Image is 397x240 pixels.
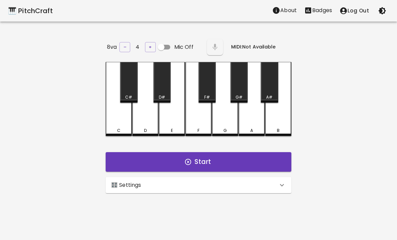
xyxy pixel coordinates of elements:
div: G [223,128,227,134]
button: account of current user [336,4,373,18]
div: D [144,128,147,134]
h6: 8va [107,42,117,52]
div: B [277,128,280,134]
h6: MIDI: Not Available [231,43,276,51]
a: About [268,4,300,18]
div: F [197,128,200,134]
div: C# [125,94,132,100]
button: About [268,4,300,17]
div: C [117,128,120,134]
p: About [280,6,297,14]
button: Stats [300,4,336,17]
div: 🎛️ Settings [106,177,291,193]
button: + [145,42,156,53]
div: D# [159,94,165,100]
div: E [171,128,173,134]
a: 🎹 PitchCraft [8,5,53,16]
div: A# [266,94,273,100]
a: Stats [300,4,336,18]
span: Mic Off [174,43,193,51]
p: Badges [312,6,332,14]
div: A [250,128,253,134]
button: Start [106,152,291,172]
p: 🎛️ Settings [111,181,141,189]
div: G# [236,94,243,100]
h6: 4 [136,42,139,52]
div: F# [204,94,210,100]
button: – [119,42,130,53]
